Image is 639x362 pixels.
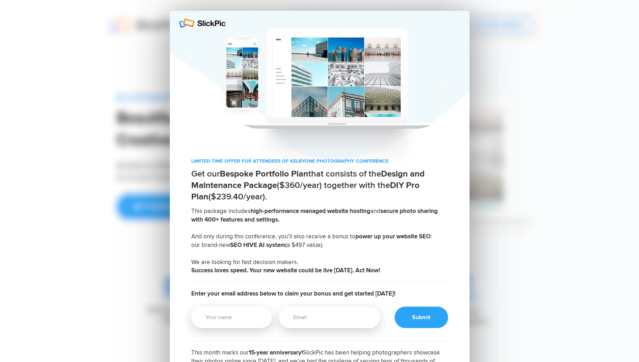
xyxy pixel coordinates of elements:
[355,233,431,240] b: power up your website SEO
[249,349,303,356] b: 15-year anniversary!
[191,290,395,297] b: Enter your email address below to claim your bonus and get started [DATE]!
[191,267,380,274] b: Success loves speed. Your new website could be live [DATE]. Act Now!
[191,158,448,165] p: LIMITED TIME OFFER FOR ATTENDEES OF KELBYONE PHOTOGRAPHY CONFERENCE
[279,307,380,328] input: Email
[191,180,420,202] b: DIY Pro Plan
[191,207,448,282] h2: This package includes and And only during this conference, you’ll also receive a bonus to : our b...
[191,307,272,328] input: Your name
[230,241,285,249] b: SEO HIVE AI system
[191,169,425,202] span: Get our that consists of the ($360/year) together with the ($239.40/year).
[220,169,308,179] b: Bespoke Portfolio Plan
[191,169,425,190] b: Design and Maintenance Package
[250,207,370,215] b: high-performance managed website hosting
[191,207,438,223] b: secure photo sharing with 400+ features and settings.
